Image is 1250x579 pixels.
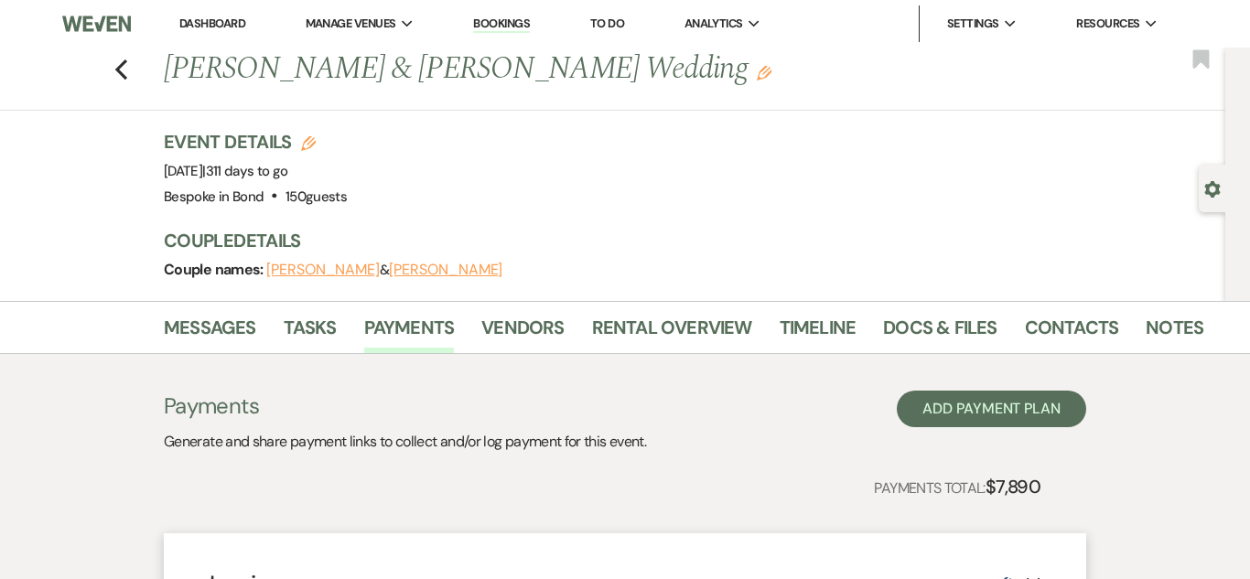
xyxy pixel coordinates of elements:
a: Notes [1146,313,1203,353]
span: 311 days to go [206,162,288,180]
strong: $7,890 [986,475,1040,499]
button: Add Payment Plan [897,391,1086,427]
a: Vendors [481,313,564,353]
span: Analytics [684,15,743,33]
span: Resources [1076,15,1139,33]
img: Weven Logo [62,5,131,43]
a: Rental Overview [592,313,752,353]
a: Messages [164,313,256,353]
span: 150 guests [286,188,347,206]
span: Settings [947,15,999,33]
h3: Event Details [164,129,347,155]
p: Payments Total: [874,472,1040,501]
button: [PERSON_NAME] [266,263,380,277]
button: [PERSON_NAME] [389,263,502,277]
a: Payments [364,313,455,353]
a: Dashboard [179,16,245,31]
span: [DATE] [164,162,288,180]
a: Docs & Files [883,313,997,353]
button: Open lead details [1204,179,1221,197]
span: Bespoke in Bond [164,188,264,206]
span: | [202,162,287,180]
a: Contacts [1025,313,1119,353]
a: To Do [590,16,624,31]
button: Edit [757,64,771,80]
span: Couple names: [164,260,266,279]
a: Bookings [473,16,530,33]
h3: Couple Details [164,228,1189,253]
p: Generate and share payment links to collect and/or log payment for this event. [164,430,646,454]
a: Tasks [284,313,337,353]
h1: [PERSON_NAME] & [PERSON_NAME] Wedding [164,48,984,91]
span: & [266,261,502,279]
a: Timeline [780,313,857,353]
h3: Payments [164,391,646,422]
span: Manage Venues [306,15,396,33]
